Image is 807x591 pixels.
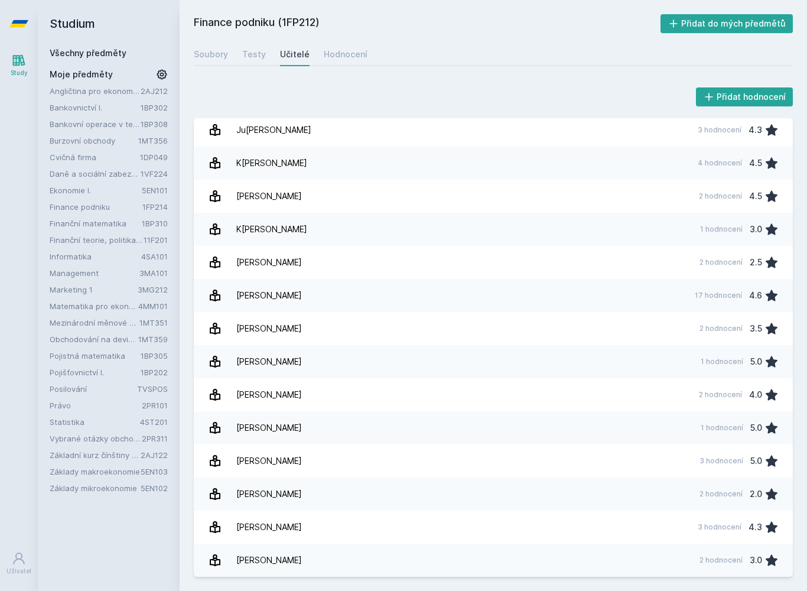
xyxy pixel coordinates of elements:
a: Marketing 1 [50,284,138,295]
button: Přidat do mých předmětů [660,14,793,33]
a: Burzovní obchody [50,135,138,147]
a: Pojišťovnictví I. [50,366,141,378]
div: 2 hodnocení [699,390,742,400]
button: Přidat hodnocení [696,87,793,106]
div: [PERSON_NAME] [236,350,302,374]
a: 1MT351 [139,318,168,327]
a: 2AJ212 [141,86,168,96]
a: K[PERSON_NAME] 4 hodnocení 4.5 [194,147,793,180]
div: 4.0 [749,383,762,407]
a: 5EN103 [141,467,168,476]
a: Základy makroekonomie [50,466,141,478]
div: 17 hodnocení [695,291,742,300]
a: 1BP202 [141,368,168,377]
div: [PERSON_NAME] [236,482,302,506]
div: 3 hodnocení [698,522,741,532]
a: 1BP302 [141,103,168,112]
div: [PERSON_NAME] [236,284,302,307]
div: Učitelé [280,48,310,60]
div: 4.5 [749,151,762,175]
a: [PERSON_NAME] 1 hodnocení 5.0 [194,345,793,378]
a: Bankovnictví I. [50,102,141,113]
a: Daně a sociální zabezpečení [50,168,141,180]
a: [PERSON_NAME] 3 hodnocení 5.0 [194,444,793,478]
a: 1BP308 [141,119,168,129]
div: 1 hodnocení [701,423,743,433]
div: 4.5 [749,184,762,208]
a: Finanční teorie, politika a instituce [50,234,144,246]
a: 2PR101 [142,401,168,410]
a: Finance podniku [50,201,142,213]
a: Statistika [50,416,140,428]
div: 3 hodnocení [699,456,743,466]
a: 1MT356 [138,136,168,145]
a: Cvičná firma [50,151,140,163]
a: Všechny předměty [50,48,126,58]
div: 5.0 [750,350,762,374]
a: 4MM101 [138,301,168,311]
div: [PERSON_NAME] [236,251,302,274]
div: 4.3 [749,118,762,142]
div: 4.3 [749,515,762,539]
div: [PERSON_NAME] [236,416,302,440]
span: Moje předměty [50,69,113,80]
a: Pojistná matematika [50,350,141,362]
a: [PERSON_NAME] 3 hodnocení 4.3 [194,511,793,544]
div: 3.5 [750,317,762,340]
a: [PERSON_NAME] 1 hodnocení 5.0 [194,411,793,444]
a: Testy [242,43,266,66]
div: 3.0 [750,217,762,241]
a: Posilování [50,383,137,395]
a: Vybrané otázky obchodního práva [50,433,142,444]
div: 2 hodnocení [699,258,743,267]
a: 3MG212 [138,285,168,294]
a: Právo [50,400,142,411]
a: Bankovní operace v teorii a praxi [50,118,141,130]
div: K[PERSON_NAME] [236,151,307,175]
a: Základní kurz čínštiny B (A1) [50,449,141,461]
a: Soubory [194,43,228,66]
div: 2 hodnocení [699,556,743,565]
a: 11F201 [144,235,168,245]
a: 1BP310 [142,219,168,228]
a: Učitelé [280,43,310,66]
div: 2.5 [750,251,762,274]
a: [PERSON_NAME] 2 hodnocení 4.0 [194,378,793,411]
a: 4ST201 [140,417,168,427]
div: 3 hodnocení [698,125,741,135]
div: [PERSON_NAME] [236,515,302,539]
a: [PERSON_NAME] 2 hodnocení 4.5 [194,180,793,213]
div: [PERSON_NAME] [236,184,302,208]
a: [PERSON_NAME] 2 hodnocení 3.0 [194,544,793,577]
div: Uživatel [6,567,31,576]
a: K[PERSON_NAME] 1 hodnocení 3.0 [194,213,793,246]
div: 4.6 [749,284,762,307]
div: 2.0 [750,482,762,506]
a: Matematika pro ekonomy [50,300,138,312]
a: [PERSON_NAME] 2 hodnocení 2.0 [194,478,793,511]
a: Ju[PERSON_NAME] 3 hodnocení 4.3 [194,113,793,147]
a: 1FP214 [142,202,168,212]
a: Study [2,47,35,83]
a: 1DP049 [140,152,168,162]
a: 4SA101 [141,252,168,261]
div: Soubory [194,48,228,60]
div: 5.0 [750,449,762,473]
a: 3MA101 [139,268,168,278]
h2: Finance podniku (1FP212) [194,14,660,33]
a: [PERSON_NAME] 17 hodnocení 4.6 [194,279,793,312]
a: TVSPOS [137,384,168,394]
div: [PERSON_NAME] [236,449,302,473]
div: 2 hodnocení [699,191,742,201]
div: Study [11,69,28,77]
a: Angličtina pro ekonomická studia 2 (B2/C1) [50,85,141,97]
a: Management [50,267,139,279]
a: Základy mikroekonomie [50,482,141,494]
div: 2 hodnocení [699,489,743,499]
a: Finanční matematika [50,217,142,229]
div: 4 hodnocení [698,158,742,168]
div: 3.0 [750,548,762,572]
div: 1 hodnocení [700,225,743,234]
div: [PERSON_NAME] [236,383,302,407]
div: 5.0 [750,416,762,440]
